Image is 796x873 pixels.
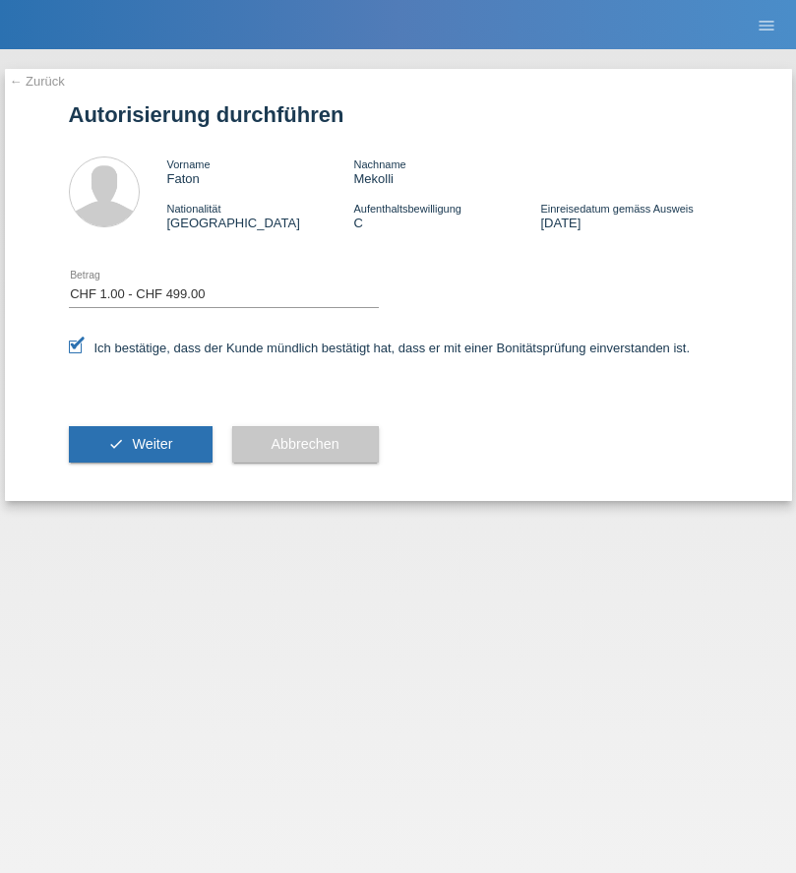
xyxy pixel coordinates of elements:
span: Abbrechen [272,436,339,452]
span: Aufenthaltsbewilligung [353,203,460,215]
span: Nachname [353,158,405,170]
button: Abbrechen [232,426,379,464]
i: menu [757,16,776,35]
a: ← Zurück [10,74,65,89]
span: Nationalität [167,203,221,215]
div: C [353,201,540,230]
span: Vorname [167,158,211,170]
div: Faton [167,156,354,186]
div: [GEOGRAPHIC_DATA] [167,201,354,230]
i: check [108,436,124,452]
span: Weiter [132,436,172,452]
div: Mekolli [353,156,540,186]
button: check Weiter [69,426,213,464]
a: menu [747,19,786,31]
label: Ich bestätige, dass der Kunde mündlich bestätigt hat, dass er mit einer Bonitätsprüfung einversta... [69,341,691,355]
h1: Autorisierung durchführen [69,102,728,127]
div: [DATE] [540,201,727,230]
span: Einreisedatum gemäss Ausweis [540,203,693,215]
